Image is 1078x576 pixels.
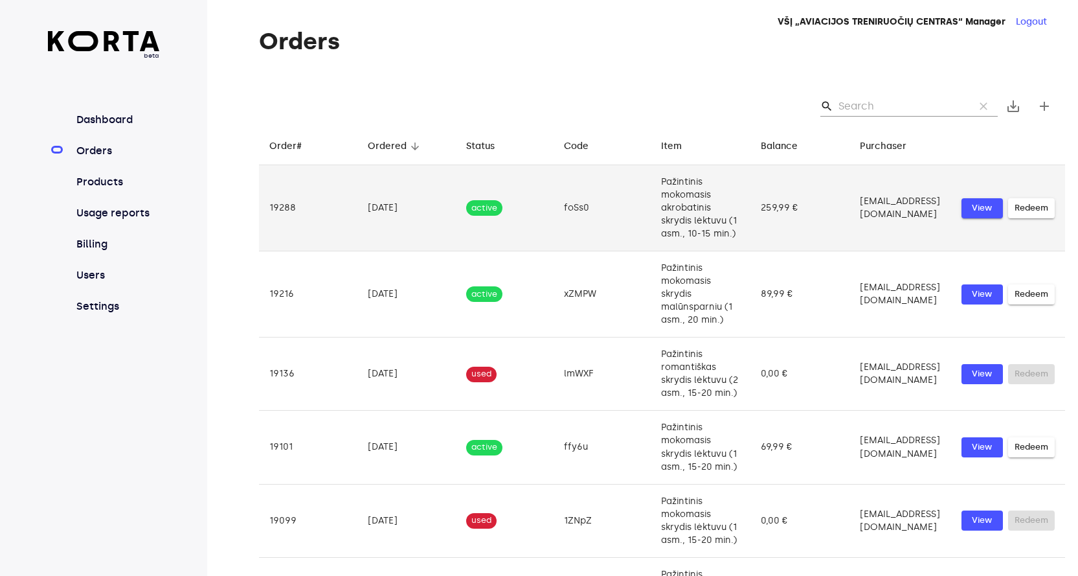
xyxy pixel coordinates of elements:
button: View [961,511,1003,531]
span: View [968,287,996,302]
button: View [961,364,1003,384]
td: 69,99 € [750,411,849,484]
a: Dashboard [74,112,160,128]
td: Pažintinis mokomasis skrydis malūnsparniu (1 asm., 20 min.) [651,251,750,338]
span: Purchaser [860,139,923,154]
td: 19216 [259,251,357,338]
td: [DATE] [357,411,456,484]
td: [DATE] [357,338,456,411]
td: [DATE] [357,484,456,557]
td: [EMAIL_ADDRESS][DOMAIN_NAME] [849,411,951,484]
span: used [466,368,497,380]
a: Orders [74,143,160,159]
td: 1ZNpZ [554,484,651,557]
span: Search [820,100,833,113]
span: save_alt [1005,98,1021,114]
a: Billing [74,236,160,252]
td: 259,99 € [750,165,849,251]
td: 0,00 € [750,338,849,411]
span: beta [48,51,160,60]
button: Logout [1016,16,1047,29]
td: [DATE] [357,251,456,338]
button: Redeem [1008,284,1055,305]
td: Pažintinis mokomasis skrydis lėktuvu (1 asm., 15-20 min.) [651,484,750,557]
td: 19099 [259,484,357,557]
span: Code [564,139,605,154]
a: beta [48,31,160,60]
span: add [1037,98,1052,114]
span: Redeem [1015,201,1048,216]
span: Redeem [1015,287,1048,302]
strong: VŠĮ „AVIACIJOS TRENIRUOČIŲ CENTRAS“ Manager [778,16,1005,27]
button: View [961,437,1003,457]
span: active [466,202,502,214]
span: View [968,201,996,216]
button: View [961,198,1003,218]
a: Settings [74,299,160,314]
span: Redeem [1015,440,1048,455]
span: Status [466,139,511,154]
td: ffy6u [554,411,651,484]
td: foSs0 [554,165,651,251]
td: [DATE] [357,165,456,251]
td: xZMPW [554,251,651,338]
img: Korta [48,31,160,51]
td: [EMAIL_ADDRESS][DOMAIN_NAME] [849,484,951,557]
td: 19288 [259,165,357,251]
div: Status [466,139,495,154]
span: View [968,513,996,528]
div: Balance [761,139,798,154]
span: Order# [269,139,319,154]
button: Redeem [1008,437,1055,457]
button: Redeem [1008,198,1055,218]
span: used [466,514,497,527]
div: Purchaser [860,139,906,154]
td: Pažintinis romantiškas skrydis lėktuvu (2 asm., 15-20 min.) [651,338,750,411]
button: View [961,284,1003,305]
span: active [466,288,502,301]
td: lmWXF [554,338,651,411]
a: Products [74,174,160,190]
td: [EMAIL_ADDRESS][DOMAIN_NAME] [849,165,951,251]
a: Usage reports [74,205,160,221]
div: Ordered [368,139,407,154]
h1: Orders [259,29,1065,54]
td: 19136 [259,338,357,411]
span: active [466,441,502,454]
td: Pažintinis mokomasis skrydis lėktuvu (1 asm., 15-20 min.) [651,411,750,484]
button: Export [998,91,1029,122]
span: View [968,440,996,455]
td: 0,00 € [750,484,849,557]
span: View [968,367,996,382]
div: Order# [269,139,302,154]
span: arrow_downward [409,141,421,152]
td: [EMAIL_ADDRESS][DOMAIN_NAME] [849,338,951,411]
td: [EMAIL_ADDRESS][DOMAIN_NAME] [849,251,951,338]
span: Balance [761,139,814,154]
input: Search [838,96,964,117]
td: Pažintinis mokomasis akrobatinis skrydis lėktuvu (1 asm., 10-15 min.) [651,165,750,251]
div: Code [564,139,589,154]
span: Ordered [368,139,423,154]
td: 19101 [259,411,357,484]
span: Item [661,139,699,154]
div: Item [661,139,682,154]
td: 89,99 € [750,251,849,338]
a: Users [74,268,160,283]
